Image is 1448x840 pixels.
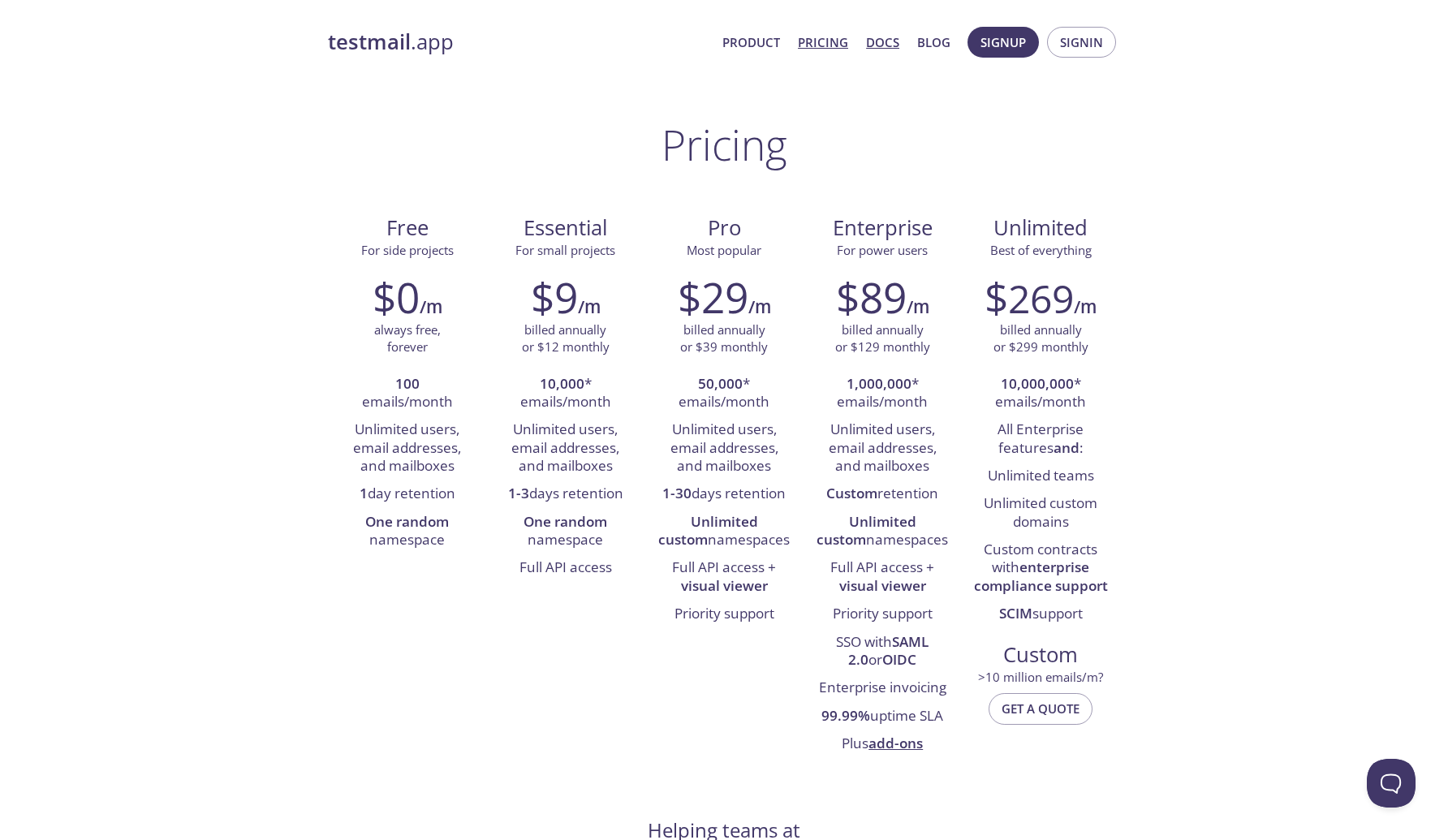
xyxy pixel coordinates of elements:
span: Most popular [687,242,761,258]
button: Get a quote [989,693,1092,724]
li: Full API access + [657,554,791,601]
a: Product [722,32,780,53]
strong: and [1054,438,1080,457]
strong: 1,000,000 [847,374,911,393]
h6: /m [578,293,601,321]
h2: $ [985,273,1074,321]
li: retention [816,480,950,508]
strong: 10,000,000 [1001,374,1074,393]
span: For power users [837,242,928,258]
strong: 99.99% [821,706,870,725]
span: Enterprise [817,214,949,242]
strong: enterprise compliance support [974,558,1108,594]
span: 269 [1008,272,1074,325]
strong: Unlimited custom [658,512,758,549]
li: emails/month [340,371,474,417]
span: Essential [499,214,631,242]
strong: visual viewer [681,576,768,595]
button: Signin [1047,27,1116,58]
span: > 10 million emails/m? [978,669,1103,685]
li: namespaces [816,509,950,555]
h2: $29 [678,273,748,321]
strong: Unlimited custom [817,512,916,549]
li: Unlimited teams [974,463,1108,490]
h6: /m [1074,293,1097,321]
li: * emails/month [974,371,1108,417]
h6: /m [748,293,771,321]
a: Pricing [798,32,848,53]
li: All Enterprise features : [974,416,1108,463]
li: Unlimited users, email addresses, and mailboxes [657,416,791,480]
h6: /m [907,293,929,321]
li: * emails/month [498,371,632,417]
strong: 50,000 [698,374,743,393]
p: billed annually or $299 monthly [993,321,1088,356]
strong: 1-30 [662,484,692,502]
h6: /m [420,293,442,321]
li: SSO with or [816,629,950,675]
span: Unlimited [993,213,1088,242]
li: days retention [657,480,791,508]
span: For small projects [515,242,615,258]
span: Get a quote [1002,698,1080,719]
strong: 1-3 [508,484,529,502]
li: Full API access [498,554,632,582]
span: Free [341,214,473,242]
a: Blog [917,32,950,53]
strong: 1 [360,484,368,502]
li: Custom contracts with [974,536,1108,601]
li: Unlimited users, email addresses, and mailboxes [498,416,632,480]
p: always free, forever [374,321,441,356]
li: day retention [340,480,474,508]
span: Best of everything [990,242,1092,258]
strong: testmail [328,28,411,56]
li: Full API access + [816,554,950,601]
li: Priority support [816,601,950,628]
li: uptime SLA [816,703,950,730]
iframe: Help Scout Beacon - Open [1367,759,1416,808]
button: Signup [967,27,1039,58]
p: billed annually or $39 monthly [680,321,768,356]
strong: One random [524,512,607,531]
a: testmail.app [328,28,709,56]
h2: $0 [373,273,420,321]
span: Pro [657,214,790,242]
strong: SAML 2.0 [848,632,929,669]
strong: visual viewer [839,576,926,595]
a: add-ons [868,734,923,752]
a: Docs [866,32,899,53]
li: Unlimited users, email addresses, and mailboxes [340,416,474,480]
li: * emails/month [816,371,950,417]
strong: SCIM [999,604,1032,622]
h2: $9 [531,273,578,321]
span: For side projects [361,242,454,258]
li: namespace [340,509,474,555]
span: Signin [1060,32,1103,53]
strong: 10,000 [540,374,584,393]
p: billed annually or $12 monthly [522,321,610,356]
li: Enterprise invoicing [816,674,950,702]
p: billed annually or $129 monthly [835,321,930,356]
strong: One random [365,512,449,531]
strong: OIDC [882,650,916,669]
li: namespaces [657,509,791,555]
strong: 100 [395,374,420,393]
strong: Custom [826,484,877,502]
span: Custom [975,641,1107,669]
li: Unlimited users, email addresses, and mailboxes [816,416,950,480]
h1: Pricing [662,120,787,169]
li: * emails/month [657,371,791,417]
h2: $89 [836,273,907,321]
span: Signup [980,32,1026,53]
li: support [974,601,1108,628]
li: Priority support [657,601,791,628]
li: Unlimited custom domains [974,490,1108,536]
li: Plus [816,730,950,758]
li: days retention [498,480,632,508]
li: namespace [498,509,632,555]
